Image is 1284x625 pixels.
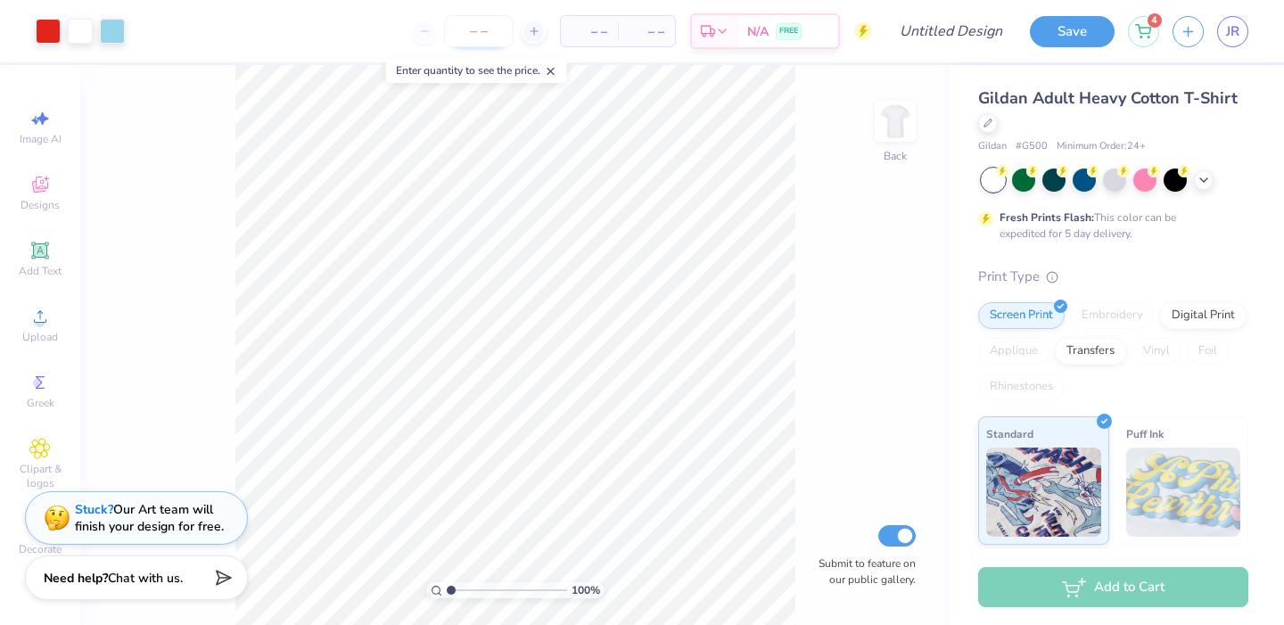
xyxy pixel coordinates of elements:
[978,139,1007,154] span: Gildan
[1055,338,1126,365] div: Transfers
[108,570,183,587] span: Chat with us.
[444,15,514,47] input: – –
[1217,16,1248,47] a: JR
[747,22,769,41] span: N/A
[1160,302,1247,329] div: Digital Print
[1016,139,1048,154] span: # G500
[21,198,60,212] span: Designs
[978,302,1065,329] div: Screen Print
[44,570,108,587] strong: Need help?
[986,424,1033,443] span: Standard
[877,103,913,139] img: Back
[779,25,798,37] span: FREE
[9,462,71,490] span: Clipart & logos
[1187,338,1229,365] div: Foil
[75,501,224,535] div: Our Art team will finish your design for free.
[1132,338,1181,365] div: Vinyl
[22,330,58,344] span: Upload
[978,338,1049,365] div: Applique
[572,582,600,598] span: 100 %
[885,13,1017,49] input: Untitled Design
[19,264,62,278] span: Add Text
[809,555,916,588] label: Submit to feature on our public gallery.
[1226,21,1239,42] span: JR
[978,267,1248,287] div: Print Type
[884,148,907,164] div: Back
[1000,210,1094,225] strong: Fresh Prints Flash:
[629,22,664,41] span: – –
[1057,139,1146,154] span: Minimum Order: 24 +
[1126,424,1164,443] span: Puff Ink
[572,22,607,41] span: – –
[986,448,1101,537] img: Standard
[19,542,62,556] span: Decorate
[386,58,567,83] div: Enter quantity to see the price.
[1030,16,1115,47] button: Save
[978,374,1065,400] div: Rhinestones
[978,87,1238,109] span: Gildan Adult Heavy Cotton T-Shirt
[1000,210,1219,242] div: This color can be expedited for 5 day delivery.
[1070,302,1155,329] div: Embroidery
[1126,448,1241,537] img: Puff Ink
[1148,13,1162,28] span: 4
[27,396,54,410] span: Greek
[75,501,113,518] strong: Stuck?
[20,132,62,146] span: Image AI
